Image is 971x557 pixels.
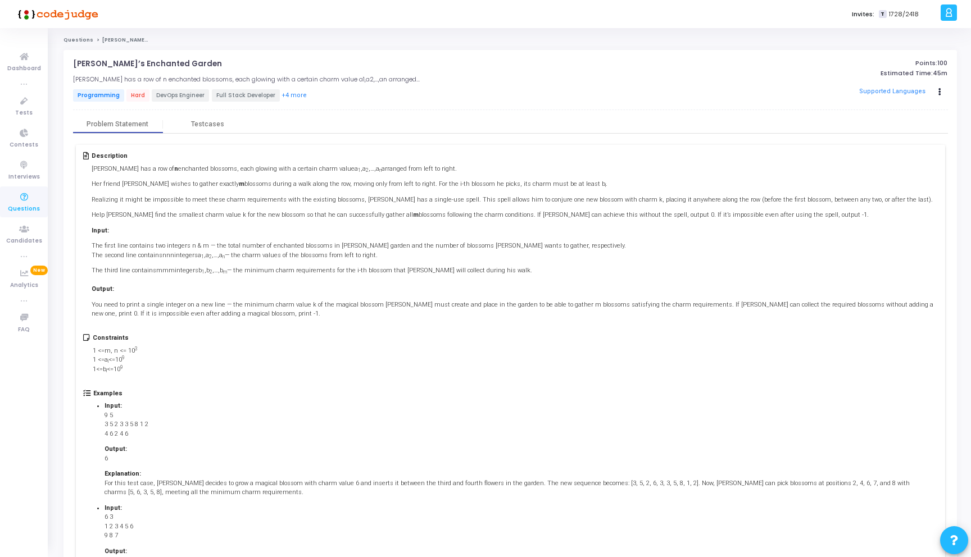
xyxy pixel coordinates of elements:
[852,10,874,19] label: Invites:
[206,252,212,259] span: a
[162,267,169,274] annotation: m
[93,356,105,363] span: 1 <=
[661,70,947,77] p: Estimated Time:
[212,252,214,259] span: ,
[73,89,124,102] span: Programming
[212,89,280,102] span: Full Stack Developer
[362,165,369,172] span: a
[879,10,886,19] span: T
[281,90,307,101] button: +4 more
[218,267,220,274] span: ,
[63,36,957,44] nav: breadcrumb
[223,269,227,275] sub: m
[73,76,420,83] h5: [PERSON_NAME] has a row of n enchanted blossoms, each glowing with a certain charm value a1,a2,…,...
[201,254,204,259] sub: 1
[174,165,178,172] strong: n
[105,547,127,555] strong: Output:
[105,504,122,512] strong: Input:
[198,252,204,259] span: a
[92,285,114,293] strong: Output:
[212,267,214,274] span: ,
[135,346,138,351] sup: 3
[162,252,166,259] mi: n
[166,252,170,259] annotation: n
[8,172,40,182] span: Interviews
[209,254,212,259] sub: 2
[120,364,123,370] sup: 9
[15,108,33,118] span: Tests
[92,165,937,174] p: [PERSON_NAME] has a row of enchanted blossoms, each glowing with a certain charm value arranged f...
[366,167,369,173] sub: 2
[202,269,205,275] sub: 1
[18,325,30,335] span: FAQ
[102,36,205,43] span: [PERSON_NAME]’s Enchanted Garden
[219,252,225,259] span: a
[122,355,125,360] sup: 9
[214,252,217,259] span: …
[376,165,382,172] span: a
[661,60,947,67] p: Points:
[63,36,93,43] a: Questions
[937,58,947,67] span: 100
[92,300,937,319] p: You need to print a single integer on a new line — the minimum charm value k of the magical bloss...
[370,165,374,172] span: …
[105,347,138,354] span: m, n <= 10
[115,356,125,363] span: 10
[6,236,42,246] span: Candidates
[103,366,107,373] span: b
[105,470,141,477] strong: Explanation:
[889,10,919,19] span: 1728/2418
[105,513,926,541] p: 6 3 1 2 3 4 5 6 9 8 7
[105,454,926,464] p: 6
[114,366,123,373] span: 10
[210,269,212,275] sub: 2
[358,167,361,173] sub: 1
[93,347,105,354] span: 1 <=
[108,356,115,363] span: <=
[223,254,225,259] sub: n
[379,167,382,173] sub: n
[8,204,40,214] span: Questions
[152,89,209,102] span: DevOps Engineer
[126,89,149,102] span: Hard
[92,152,937,159] h5: Description
[10,281,38,290] span: Analytics
[105,356,108,363] span: a
[30,266,48,275] span: New
[105,445,127,453] strong: Output:
[217,252,219,259] span: ,
[855,84,929,101] button: Supported Languages
[10,140,38,150] span: Contests
[214,267,218,274] span: …
[220,267,227,274] span: b
[204,252,206,259] span: ,
[369,165,370,172] span: ,
[92,241,937,260] p: The first line contains two integers n & m — the total number of enchanted blossoms in [PERSON_NA...
[156,267,162,274] mi: m
[93,366,103,373] span: 1<=
[605,182,606,188] sub: i
[107,366,114,373] span: <=
[361,165,362,172] span: ,
[92,266,937,294] p: The third line contains integers — the minimum charm requirements for the i-th blossom that [PERS...
[93,334,138,341] h5: Constraints
[14,3,98,25] img: logo
[932,84,948,100] button: Actions
[92,211,937,220] p: Help [PERSON_NAME] find the smallest charm value k for the new blossom so that he can successfull...
[105,479,926,497] p: For this test case, [PERSON_NAME] decides to grow a magical blossom with charm value 6 and insert...
[106,368,107,373] sub: i
[87,120,148,129] div: Problem Statement
[105,411,926,439] p: 9 5 3 5 2 3 3 5 8 1 2 4 6 2 4 6
[92,180,937,189] p: Her friend [PERSON_NAME] wishes to gather exactly blossoms during a walk along the row, moving on...
[205,267,206,274] span: ,
[191,120,224,129] div: Testcases
[198,267,205,274] span: b
[239,180,244,188] strong: m
[206,267,212,274] span: b
[933,70,947,77] span: 45m
[73,60,222,69] p: [PERSON_NAME]’s Enchanted Garden
[374,165,376,172] span: ,
[169,267,175,274] span: m
[93,390,937,397] h5: Examples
